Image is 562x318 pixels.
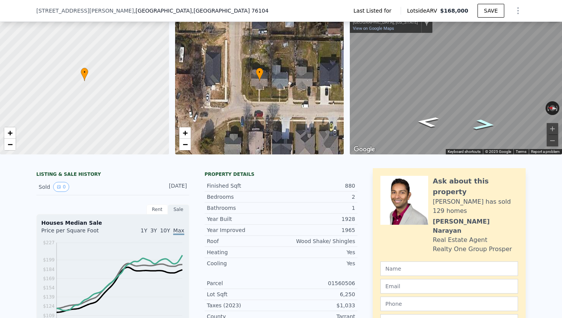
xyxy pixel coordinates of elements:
button: Show Options [510,3,526,18]
div: [PERSON_NAME] has sold 129 homes [433,197,518,216]
button: Reset the view [545,104,560,112]
div: 1928 [281,215,355,223]
input: Email [380,279,518,294]
button: Rotate counterclockwise [546,101,550,115]
a: Zoom in [4,127,16,139]
div: Lot Sqft [207,290,281,298]
span: + [182,128,187,138]
div: Yes [281,260,355,267]
div: [GEOGRAPHIC_DATA], [US_STATE] [353,20,418,25]
span: $168,000 [440,8,468,14]
span: , [GEOGRAPHIC_DATA] 76104 [192,8,269,14]
tspan: $154 [43,285,55,290]
div: 6,250 [281,290,355,298]
a: Zoom in [179,127,191,139]
div: Year Built [207,215,281,223]
div: $1,033 [281,302,355,309]
div: 1965 [281,226,355,234]
span: 10Y [160,227,170,234]
div: Sale [168,204,189,214]
button: SAVE [478,4,504,18]
span: • [256,69,263,76]
div: Rent [146,204,168,214]
span: 3Y [150,227,157,234]
div: Heating [207,248,281,256]
a: Terms (opens in new tab) [516,149,526,154]
button: Zoom out [547,135,558,146]
span: − [182,140,187,149]
span: + [8,128,13,138]
button: Zoom in [547,123,558,135]
div: Houses Median Sale [41,219,184,227]
div: [DATE] [153,182,187,192]
tspan: $227 [43,240,55,245]
span: − [8,140,13,149]
span: [STREET_ADDRESS][PERSON_NAME] [36,7,134,15]
div: [PERSON_NAME] Narayan [433,217,518,235]
path: Go South, Argyle Ave [464,117,505,133]
div: 1 [281,204,355,212]
a: View on Google Maps [353,26,394,31]
tspan: $139 [43,294,55,300]
div: Real Estate Agent [433,235,487,245]
div: Sold [39,182,107,192]
input: Name [380,261,518,276]
span: • [81,69,88,76]
span: Max [173,227,184,235]
path: Go North, Argyle Ave [407,114,448,130]
input: Phone [380,297,518,311]
div: Ask about this property [433,176,518,197]
div: Parcel [207,279,281,287]
a: Zoom out [4,139,16,150]
a: Show location on map [424,18,429,26]
div: Roof [207,237,281,245]
button: View historical data [53,182,69,192]
div: Realty One Group Prosper [433,245,512,254]
div: Street View [350,8,562,154]
div: Cooling [207,260,281,267]
tspan: $184 [43,267,55,272]
div: Year Improved [207,226,281,234]
span: Last Listed for [354,7,395,15]
div: Bathrooms [207,204,281,212]
span: , [GEOGRAPHIC_DATA] [134,7,268,15]
button: Rotate clockwise [556,101,560,115]
button: Keyboard shortcuts [448,149,481,154]
tspan: $169 [43,276,55,281]
div: Finished Sqft [207,182,281,190]
div: • [81,68,88,81]
a: Zoom out [179,139,191,150]
div: Map [350,8,562,154]
span: © 2025 Google [485,149,511,154]
div: Price per Square Foot [41,227,113,239]
div: LISTING & SALE HISTORY [36,171,189,179]
a: Report a problem [531,149,560,154]
a: Open this area in Google Maps (opens a new window) [352,144,377,154]
div: Wood Shake/ Shingles [281,237,355,245]
div: Yes [281,248,355,256]
img: Google [352,144,377,154]
span: Lotside ARV [407,7,440,15]
tspan: $124 [43,303,55,309]
div: • [256,68,263,81]
div: 01560506 [281,279,355,287]
div: 2 [281,193,355,201]
div: Taxes (2023) [207,302,281,309]
span: 1Y [141,227,147,234]
div: Bedrooms [207,193,281,201]
div: 880 [281,182,355,190]
tspan: $199 [43,257,55,263]
div: Property details [205,171,357,177]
